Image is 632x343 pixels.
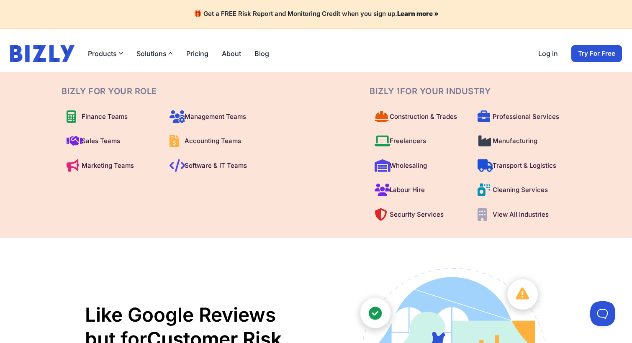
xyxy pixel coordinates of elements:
[164,131,262,151] a: Accounting Teams
[571,45,622,62] a: Try For Free
[473,131,570,151] a: Manufacturing
[370,131,468,151] a: Freelancers
[493,210,549,220] span: View All Industries
[82,112,128,122] span: Finance Teams
[493,112,559,122] span: Professional Services
[390,161,427,171] span: Wholesaling
[370,205,468,225] a: Security Services
[493,136,537,146] span: Manufacturing
[370,107,468,127] a: Construction & Trades
[254,49,269,59] a: Blog
[493,185,548,195] span: Cleaning Services
[185,161,247,171] span: Software & IT Teams
[370,180,468,200] a: Labour Hire
[222,49,241,59] a: About
[390,185,425,195] span: Labour Hire
[370,85,570,97] h3: BIZLY 1For Your Industry
[62,107,159,127] a: Finance Teams
[538,49,558,59] a: Log in
[370,156,468,176] a: Wholesaling
[82,161,134,171] span: Marketing Teams
[493,161,556,171] span: Transport & Logistics
[62,156,159,176] a: Marketing Teams
[185,112,246,122] span: Management Teams
[88,49,123,59] button: Products
[473,205,570,225] a: View All Industries
[473,156,570,176] a: Transport & Logistics
[164,107,262,127] a: Management Teams
[390,112,457,122] span: Construction & Trades
[185,136,241,146] span: Accounting Teams
[62,131,159,151] a: Sales Teams
[10,10,622,18] h4: 🎁 Get a FREE Risk Report and Monitoring Credit when you sign up.
[82,136,120,146] span: Sales Teams
[473,180,570,200] a: Cleaning Services
[186,49,208,59] a: Pricing
[397,10,439,18] a: Learn more »
[136,49,173,59] button: Solutions
[473,107,570,127] a: Professional Services
[390,210,444,220] span: Security Services
[164,156,262,176] a: Software & IT Teams
[390,136,426,146] span: Freelancers
[62,85,262,97] h3: BIZLY For Your Role
[590,301,615,326] iframe: Toggle Customer Support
